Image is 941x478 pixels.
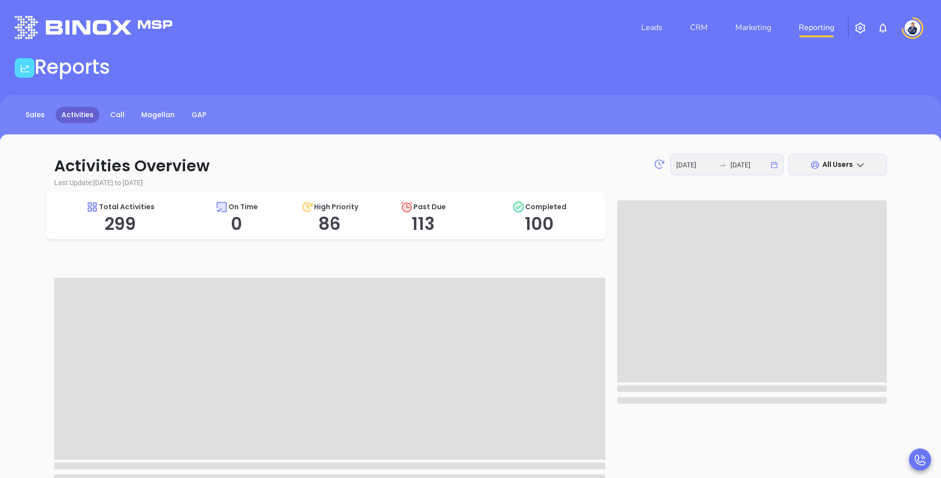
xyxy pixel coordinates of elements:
p: On Time [228,202,258,212]
span: to [719,161,726,169]
a: Sales [20,107,51,123]
p: Past Due [413,202,446,212]
span: All Users [822,159,853,169]
a: Marketing [731,18,775,37]
img: user [905,20,920,36]
h5: 0 [194,214,279,234]
h1: Reports [34,55,110,79]
a: Activities [56,107,99,123]
input: Start date [676,159,715,170]
a: Call [104,107,130,123]
a: Leads [637,18,666,37]
a: Magellan [135,107,181,123]
h5: 299 [54,214,186,234]
img: logo [15,16,172,39]
a: GAP [186,107,212,123]
h5: 113 [380,214,466,234]
input: End date [730,159,769,170]
a: CRM [686,18,712,37]
p: Last Update: [DATE] to [DATE] [54,178,887,188]
h5: 100 [473,214,605,234]
p: High Priority [314,202,358,212]
img: iconSetting [854,22,866,34]
p: Total Activities [99,202,155,212]
h5: 86 [287,214,372,234]
img: iconNotification [877,22,889,34]
a: Reporting [795,18,838,37]
span: swap-right [719,161,726,169]
p: Activities Overview [54,154,887,178]
p: Completed [525,202,566,212]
